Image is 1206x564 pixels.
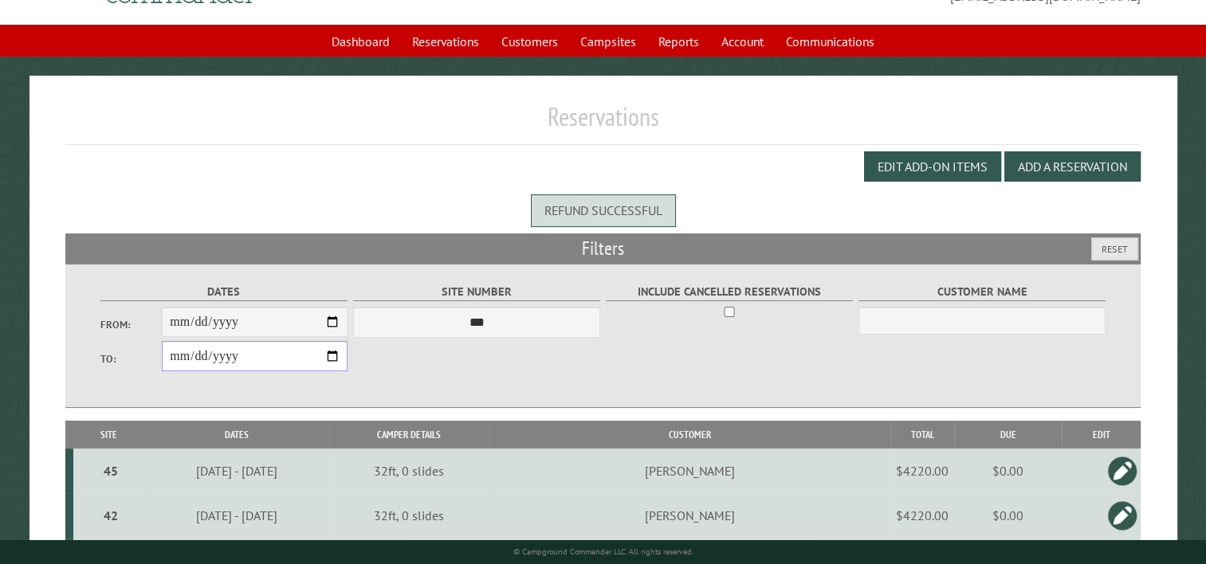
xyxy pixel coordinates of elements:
a: Campsites [571,26,646,57]
a: Reservations [403,26,489,57]
div: [DATE] - [DATE] [147,463,327,479]
label: To: [100,351,163,366]
button: Add a Reservation [1004,151,1141,182]
td: $0.00 [954,448,1062,493]
a: Communications [776,26,884,57]
a: Dashboard [322,26,399,57]
a: Account [712,26,773,57]
a: Customers [492,26,568,57]
th: Due [954,421,1062,448]
small: © Campground Commander LLC. All rights reserved. [513,546,693,557]
td: [PERSON_NAME] [489,493,891,538]
div: Refund successful [531,194,676,226]
div: [DATE] - [DATE] [147,507,327,523]
h1: Reservations [65,101,1141,145]
label: Include Cancelled Reservations [606,283,854,301]
th: Site [73,421,145,448]
label: Customer Name [858,283,1106,301]
th: Camper Details [329,421,489,448]
td: 32ft, 0 slides [329,493,489,538]
button: Reset [1091,237,1138,260]
th: Customer [489,421,891,448]
td: $4220.00 [890,448,954,493]
th: Total [890,421,954,448]
button: Edit Add-on Items [864,151,1001,182]
th: Dates [145,421,329,448]
div: 42 [80,507,143,523]
label: From: [100,317,163,332]
td: 32ft, 0 slides [329,448,489,493]
div: 45 [80,463,143,479]
td: $0.00 [954,493,1062,538]
th: Edit [1062,421,1141,448]
label: Dates [100,283,348,301]
h2: Filters [65,233,1141,264]
a: Reports [649,26,709,57]
label: Site Number [353,283,601,301]
td: [PERSON_NAME] [489,448,891,493]
td: $4220.00 [890,493,954,538]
